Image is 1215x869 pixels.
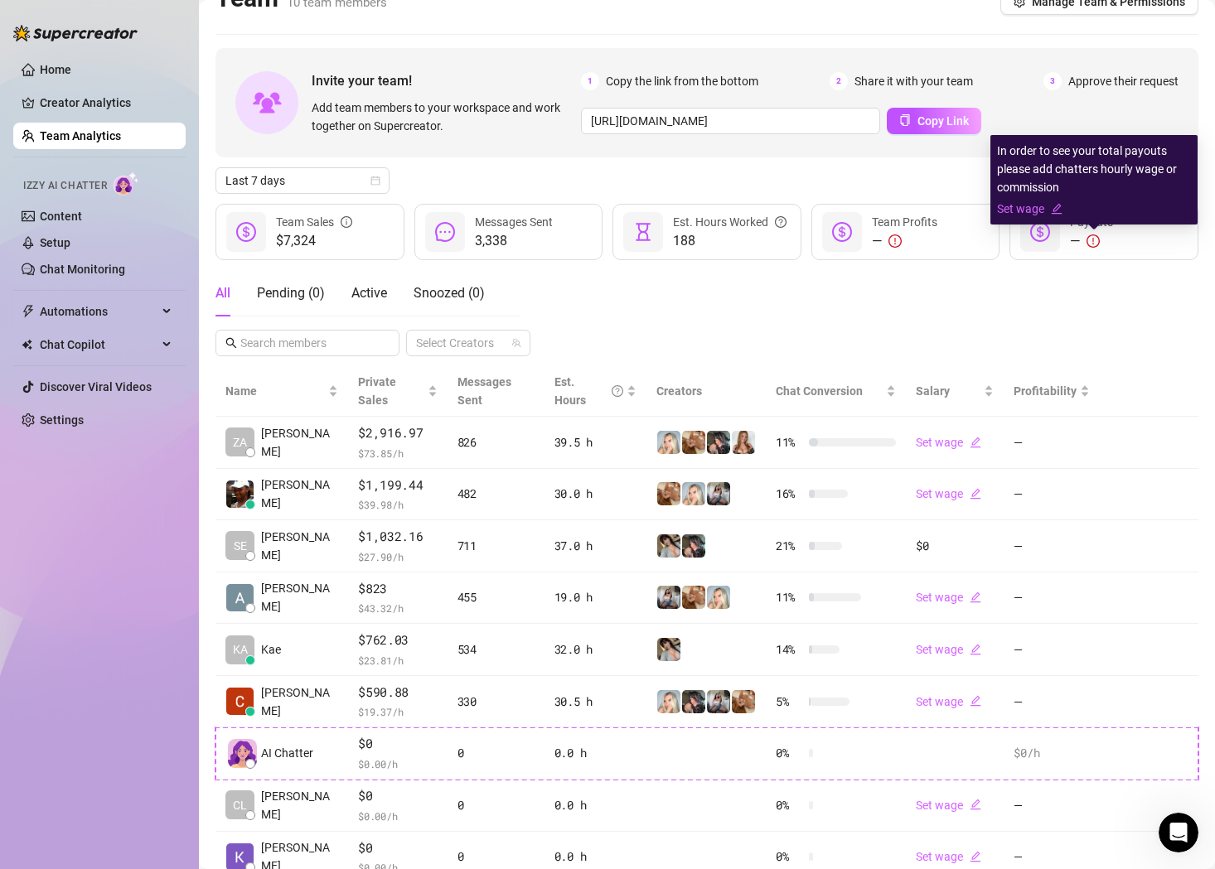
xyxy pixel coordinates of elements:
span: $ 43.32 /h [358,600,437,616]
td: — [1004,624,1100,676]
span: [PERSON_NAME] [261,683,338,720]
span: copy [899,114,911,126]
span: chatters [134,502,182,515]
span: question-circle [775,213,787,231]
span: chatter [42,286,85,299]
a: Set wageedit [916,695,981,708]
div: — [872,231,937,251]
span: $0 [358,838,437,858]
span: 0 % [776,744,802,762]
img: Roux️‍ [657,482,680,505]
span: $ 39.98 /h [358,496,437,513]
span: SE [234,537,247,555]
iframe: Intercom live chat [1159,813,1198,852]
a: Discover Viral Videos [40,380,152,393]
span: exclamation-circle [888,234,902,248]
div: 711 [457,537,535,555]
td: — [1004,780,1100,832]
span: message [435,222,455,242]
span: dollar-circle [236,222,256,242]
img: Megan [682,482,705,505]
img: Megan [657,690,680,713]
span: $7,324 [276,231,352,251]
span: $ 73.85 /h [358,445,437,461]
div: All [215,283,230,303]
span: ... AI Chat Copilot: That helps [17,340,186,354]
span: dollar-circle [1030,222,1050,242]
td: — [1004,469,1100,521]
img: Roux️‍ [732,690,755,713]
img: Raven [657,534,680,558]
div: Pending ( 0 ) [257,283,325,303]
span: [PERSON_NAME] [261,579,338,616]
img: Riley [682,534,705,558]
div: 826 [457,433,535,451]
span: Salary [916,384,950,398]
span: $ 0.00 /h [358,756,437,772]
span: $ 0.00 /h [358,808,437,824]
button: Messages [110,517,220,583]
div: 0 [457,847,535,866]
span: ... your tips and improve your [17,268,159,299]
span: 1 [581,72,599,90]
div: 534 [457,640,535,659]
span: edit [970,591,981,603]
span: dollar-circle [832,222,852,242]
a: Setup [40,236,70,249]
span: be more [235,340,283,354]
span: $2,916.97 [358,423,437,443]
a: Set wageedit [916,436,981,449]
img: AI Chatter [114,171,139,196]
a: Creator Analytics [40,89,172,116]
a: Home [40,63,71,76]
span: Messages [138,558,195,570]
span: chatters [186,340,235,354]
span: ... your creators' account, [17,196,166,210]
span: chatters [166,196,214,210]
span: Add team members to your workspace and work together on Supercreator. [312,99,574,135]
span: Last 7 days [225,168,380,193]
span: thunderbolt [22,305,35,318]
span: Profitability [1014,384,1077,398]
span: CL [233,796,247,814]
div: 0.0 h [554,847,637,866]
span: question-circle [612,373,623,409]
img: ANDREA [657,586,680,609]
div: Team Sales [276,213,352,231]
div: — [1070,231,1113,251]
span: info-circle [341,213,352,231]
div: $0 [916,537,995,555]
div: 455 [457,588,535,606]
img: Chat Copilot [22,339,32,350]
span: Izzy AI Chatter [23,178,107,194]
div: 0.0 h [554,796,637,814]
span: edit [970,437,981,448]
span: [PERSON_NAME] [261,424,338,461]
span: chatters [49,413,97,426]
div: 0.0 h [554,744,637,762]
span: $ 27.90 /h [358,548,437,565]
span: Share it with your team [854,72,973,90]
img: Megan [707,586,730,609]
span: , and account managers all in one workspace [17,196,293,227]
span: 0 % [776,796,802,814]
span: edit [970,695,981,707]
div: Close [291,7,321,36]
span: Chat Conversion [776,384,863,398]
span: Snoozed ( 0 ) [414,285,485,301]
div: Est. Hours [554,373,623,409]
img: Alyssa Reuse [226,584,254,611]
span: team [511,338,521,348]
span: edit [970,799,981,810]
img: Ari Kirk [226,480,254,508]
span: $823 [358,579,437,599]
span: Accessing OnlyFans Accounts with the Supercreator Desktop App [17,107,238,138]
span: edit [1051,203,1063,215]
span: Start Here: Product Overview [17,323,186,336]
img: ANDREA [707,482,730,505]
th: Name [215,366,348,417]
img: Roux️‍ [682,431,705,454]
span: 188 [673,231,787,251]
span: 14 % [776,640,802,659]
img: Riley [707,431,730,454]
